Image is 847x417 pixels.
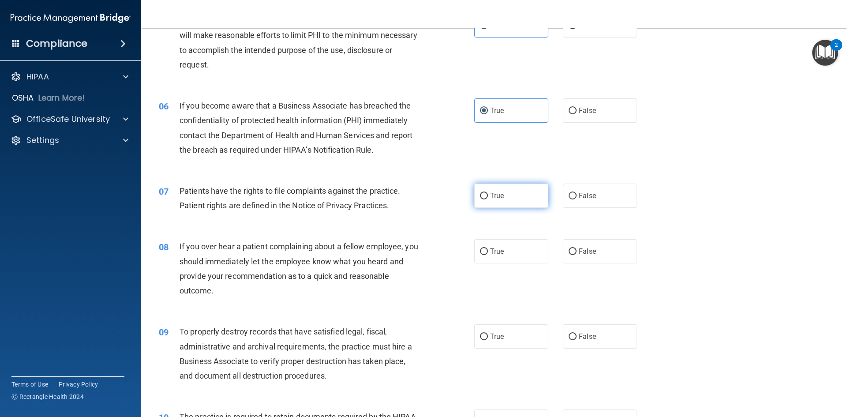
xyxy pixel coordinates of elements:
a: Privacy Policy [59,380,98,389]
a: OfficeSafe University [11,114,128,124]
button: Open Resource Center, 2 new notifications [812,40,838,66]
span: True [490,192,504,200]
span: The Minimum Necessary Rule means that when disclosing PHI, you will make reasonable efforts to li... [180,16,418,69]
input: False [569,248,577,255]
p: HIPAA [26,71,49,82]
span: False [579,332,596,341]
span: 07 [159,186,169,197]
p: OSHA [12,93,34,103]
img: PMB logo [11,9,131,27]
a: HIPAA [11,71,128,82]
p: Learn More! [38,93,85,103]
span: Patients have the rights to file complaints against the practice. Patient rights are defined in t... [180,186,401,210]
p: Settings [26,135,59,146]
span: 09 [159,327,169,338]
span: False [579,247,596,255]
span: True [490,247,504,255]
span: 08 [159,242,169,252]
a: Terms of Use [11,380,48,389]
input: True [480,193,488,199]
span: Ⓒ Rectangle Health 2024 [11,392,84,401]
span: 06 [159,101,169,112]
span: True [490,332,504,341]
iframe: Drift Widget Chat Controller [803,356,836,390]
input: True [480,248,488,255]
a: Settings [11,135,128,146]
input: True [480,334,488,340]
input: False [569,334,577,340]
input: True [480,108,488,114]
span: False [579,106,596,115]
span: If you over hear a patient complaining about a fellow employee, you should immediately let the em... [180,242,418,295]
input: False [569,108,577,114]
p: OfficeSafe University [26,114,110,124]
div: 2 [835,45,838,56]
h4: Compliance [26,38,87,50]
input: False [569,193,577,199]
span: To properly destroy records that have satisfied legal, fiscal, administrative and archival requir... [180,327,412,380]
span: False [579,192,596,200]
span: True [490,106,504,115]
span: If you become aware that a Business Associate has breached the confidentiality of protected healt... [180,101,412,154]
